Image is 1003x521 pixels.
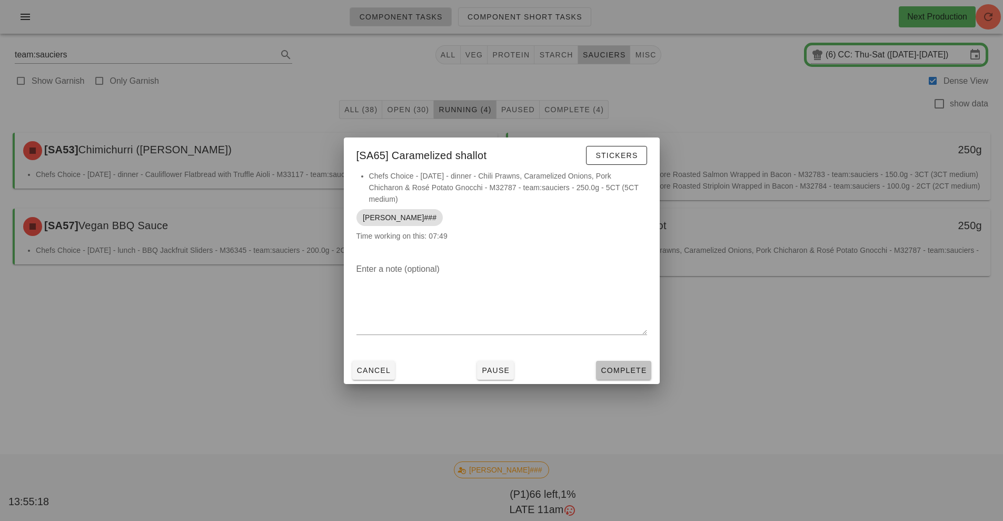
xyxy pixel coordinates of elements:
[596,361,651,380] button: Complete
[369,170,647,205] li: Chefs Choice - [DATE] - dinner - Chili Prawns, Caramelized Onions, Pork Chicharon & Rosé Potato G...
[477,361,514,380] button: Pause
[586,146,647,165] button: Stickers
[344,170,660,252] div: Time working on this: 07:49
[363,209,436,226] span: [PERSON_NAME]###
[344,137,660,170] div: [SA65] Caramelized shallot
[352,361,395,380] button: Cancel
[600,366,647,375] span: Complete
[595,151,638,160] span: Stickers
[356,366,391,375] span: Cancel
[481,366,510,375] span: Pause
